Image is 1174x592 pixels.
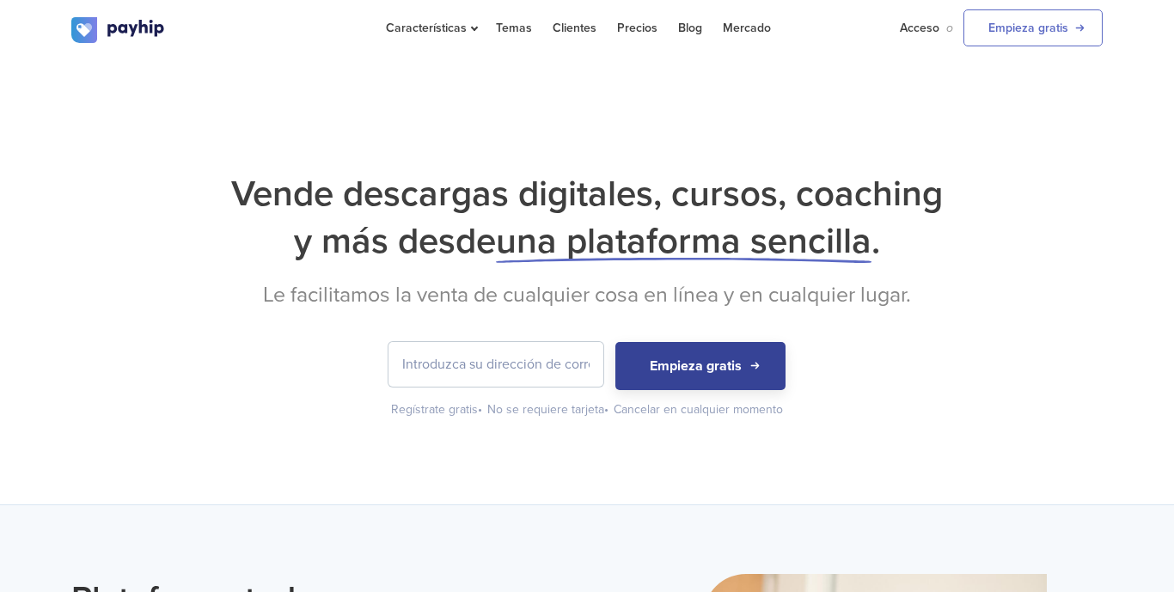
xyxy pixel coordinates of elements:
[723,21,771,35] font: Mercado
[553,21,596,35] font: Clientes
[615,342,786,390] button: Empieza gratis
[496,219,871,263] font: una plataforma sencilla
[963,9,1103,46] a: Empieza gratis
[900,21,939,35] font: Acceso
[988,21,1068,35] font: Empieza gratis
[294,219,496,263] font: y más desde
[386,21,467,35] font: Características
[946,21,953,35] font: o
[391,402,478,417] font: Regístrate gratis
[388,342,603,387] input: Introduzca su dirección de correo electrónico
[604,402,608,417] font: •
[871,219,880,263] font: .
[678,21,702,35] font: Blog
[617,21,657,35] font: Precios
[487,402,604,417] font: No se requiere tarjeta
[263,282,911,308] font: Le facilitamos la venta de cualquier cosa en línea y en cualquier lugar.
[650,357,742,375] font: Empieza gratis
[478,402,482,417] font: •
[231,172,943,216] font: Vende descargas digitales, cursos, coaching
[614,402,783,417] font: Cancelar en cualquier momento
[496,21,532,35] font: Temas
[71,17,166,43] img: logo.svg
